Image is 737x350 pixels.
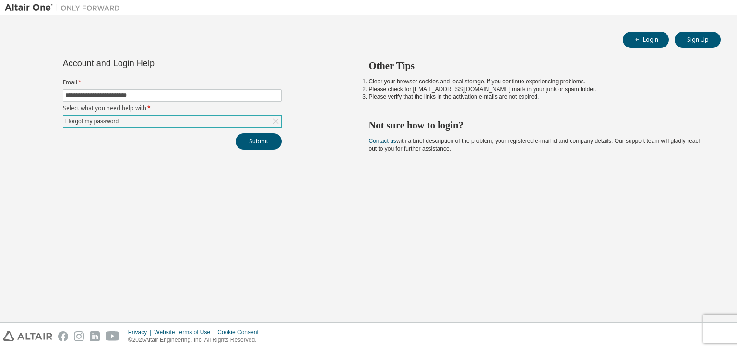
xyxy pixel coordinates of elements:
[369,138,396,144] a: Contact us
[128,336,264,344] p: © 2025 Altair Engineering, Inc. All Rights Reserved.
[369,119,704,131] h2: Not sure how to login?
[63,105,282,112] label: Select what you need help with
[106,331,119,341] img: youtube.svg
[58,331,68,341] img: facebook.svg
[63,79,282,86] label: Email
[128,328,154,336] div: Privacy
[369,78,704,85] li: Clear your browser cookies and local storage, if you continue experiencing problems.
[5,3,125,12] img: Altair One
[623,32,669,48] button: Login
[217,328,264,336] div: Cookie Consent
[154,328,217,336] div: Website Terms of Use
[74,331,84,341] img: instagram.svg
[369,138,702,152] span: with a brief description of the problem, your registered e-mail id and company details. Our suppo...
[64,116,120,127] div: I forgot my password
[369,85,704,93] li: Please check for [EMAIL_ADDRESS][DOMAIN_NAME] mails in your junk or spam folder.
[675,32,721,48] button: Sign Up
[369,93,704,101] li: Please verify that the links in the activation e-mails are not expired.
[3,331,52,341] img: altair_logo.svg
[63,59,238,67] div: Account and Login Help
[236,133,282,150] button: Submit
[90,331,100,341] img: linkedin.svg
[369,59,704,72] h2: Other Tips
[63,116,281,127] div: I forgot my password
